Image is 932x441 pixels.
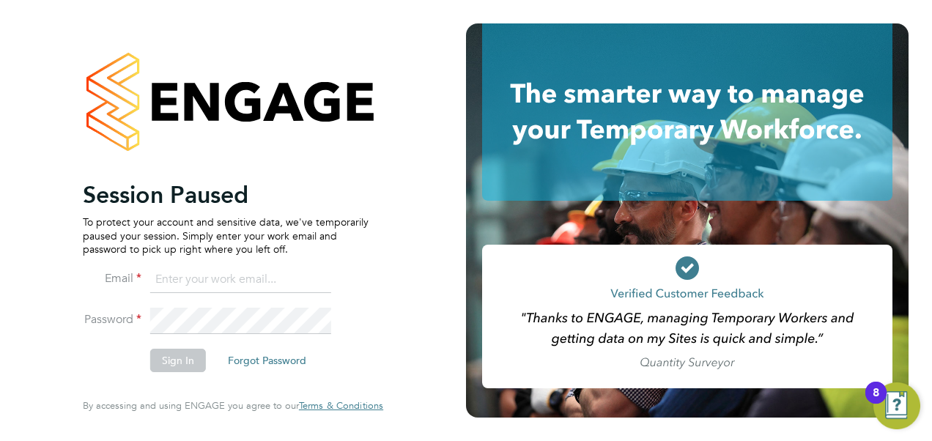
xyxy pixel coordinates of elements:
[299,399,383,412] span: Terms & Conditions
[216,349,318,372] button: Forgot Password
[150,267,331,293] input: Enter your work email...
[83,271,141,286] label: Email
[83,399,383,412] span: By accessing and using ENGAGE you agree to our
[83,215,369,256] p: To protect your account and sensitive data, we've temporarily paused your session. Simply enter y...
[150,349,206,372] button: Sign In
[873,382,920,429] button: Open Resource Center, 8 new notifications
[83,180,369,210] h2: Session Paused
[873,393,879,412] div: 8
[83,312,141,327] label: Password
[299,400,383,412] a: Terms & Conditions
